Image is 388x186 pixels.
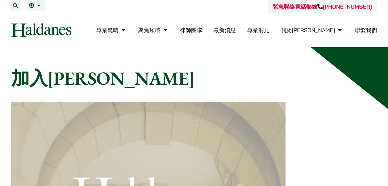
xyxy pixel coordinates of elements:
a: 專業範疇 [96,27,127,34]
h1: 加入[PERSON_NAME] [11,67,377,89]
a: 聯繫我們 [355,27,377,34]
a: 聚焦領域 [138,27,169,34]
a: 緊急聯絡電話熱線[PHONE_NUMBER] [273,3,372,10]
a: 專業洞見 [247,27,269,34]
a: 最新消息 [214,27,236,34]
img: Logo of Haldanes [11,23,71,37]
a: 律師團隊 [180,27,202,34]
a: 繁 [29,3,42,8]
a: 關於何敦 [281,27,343,34]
